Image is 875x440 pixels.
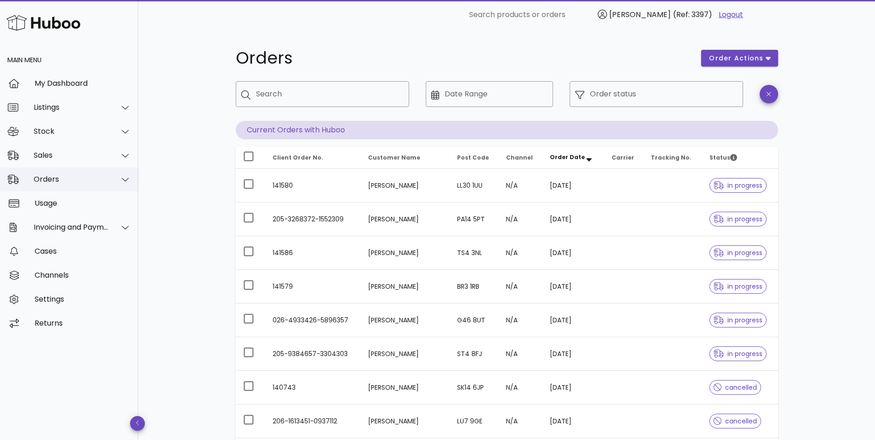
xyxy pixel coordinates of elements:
[361,169,450,202] td: [PERSON_NAME]
[236,50,690,66] h1: Orders
[542,337,604,371] td: [DATE]
[499,270,542,303] td: N/A
[34,103,109,112] div: Listings
[368,154,420,161] span: Customer Name
[542,202,604,236] td: [DATE]
[651,154,691,161] span: Tracking No.
[542,147,604,169] th: Order Date: Sorted descending. Activate to remove sorting.
[542,404,604,438] td: [DATE]
[35,295,131,303] div: Settings
[499,169,542,202] td: N/A
[35,319,131,327] div: Returns
[499,404,542,438] td: N/A
[361,404,450,438] td: [PERSON_NAME]
[265,337,361,371] td: 205-9384657-3304303
[450,236,499,270] td: TS4 3NL
[35,199,131,208] div: Usage
[361,202,450,236] td: [PERSON_NAME]
[499,147,542,169] th: Channel
[673,9,712,20] span: (Ref: 3397)
[361,303,450,337] td: [PERSON_NAME]
[714,317,762,323] span: in progress
[714,182,762,189] span: in progress
[265,371,361,404] td: 140743
[34,223,109,232] div: Invoicing and Payments
[361,147,450,169] th: Customer Name
[450,371,499,404] td: SK14 6JP
[35,79,131,88] div: My Dashboard
[265,303,361,337] td: 026-4933426-5896357
[609,9,671,20] span: [PERSON_NAME]
[265,270,361,303] td: 141579
[542,270,604,303] td: [DATE]
[499,236,542,270] td: N/A
[714,384,757,391] span: cancelled
[450,404,499,438] td: LU7 9GE
[450,337,499,371] td: ST4 8FJ
[34,127,109,136] div: Stock
[719,9,743,20] a: Logout
[499,337,542,371] td: N/A
[361,337,450,371] td: [PERSON_NAME]
[714,418,757,424] span: cancelled
[361,371,450,404] td: [PERSON_NAME]
[604,147,644,169] th: Carrier
[643,147,702,169] th: Tracking No.
[34,175,109,184] div: Orders
[499,371,542,404] td: N/A
[273,154,323,161] span: Client Order No.
[714,351,762,357] span: in progress
[708,54,764,63] span: order actions
[35,271,131,279] div: Channels
[542,303,604,337] td: [DATE]
[265,236,361,270] td: 141586
[265,404,361,438] td: 206-1613451-0937112
[236,121,778,139] p: Current Orders with Huboo
[702,147,778,169] th: Status
[6,13,80,33] img: Huboo Logo
[450,270,499,303] td: BR3 1RB
[542,236,604,270] td: [DATE]
[450,303,499,337] td: G46 8UT
[714,216,762,222] span: in progress
[542,169,604,202] td: [DATE]
[361,236,450,270] td: [PERSON_NAME]
[450,169,499,202] td: LL30 1UU
[457,154,489,161] span: Post Code
[265,202,361,236] td: 205-3268372-1552309
[550,153,585,161] span: Order Date
[612,154,634,161] span: Carrier
[709,154,737,161] span: Status
[34,151,109,160] div: Sales
[714,250,762,256] span: in progress
[542,371,604,404] td: [DATE]
[499,303,542,337] td: N/A
[450,202,499,236] td: PA14 5PT
[499,202,542,236] td: N/A
[265,147,361,169] th: Client Order No.
[265,169,361,202] td: 141580
[701,50,778,66] button: order actions
[35,247,131,256] div: Cases
[361,270,450,303] td: [PERSON_NAME]
[506,154,533,161] span: Channel
[714,283,762,290] span: in progress
[450,147,499,169] th: Post Code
